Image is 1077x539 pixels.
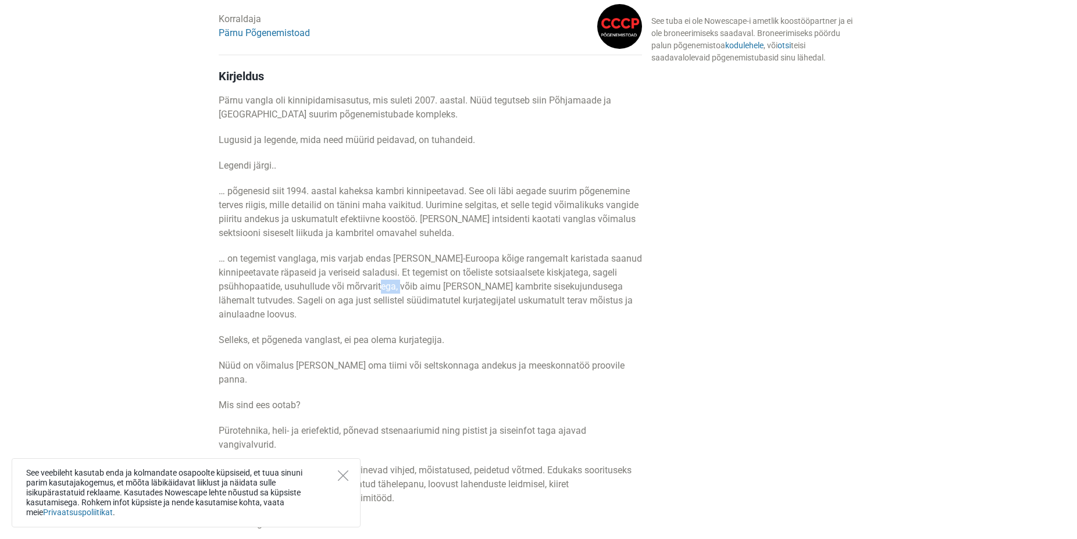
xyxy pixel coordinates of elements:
p: Tule mängima! [219,517,642,531]
a: otsi [778,41,791,50]
p: … on tegemist vanglaga, mis varjab endas [PERSON_NAME]-Euroopa kõige rangemalt karistada saanud k... [219,252,642,322]
p: Legendi järgi.. [219,159,642,173]
p: Põgenemise teevad võimalikuks erinevad vihjed, mõistatused, peidetud võtmed. Edukaks soorituseks ... [219,463,642,505]
p: Pürotehnika, heli- ja eriefektid, põnevad stsenaariumid ning pistist ja siseinfot taga ajavad van... [219,424,642,452]
p: Pärnu vangla oli kinnipidamisasutus, mis suleti 2007. aastal. Nüüd tegutseb siin Põhjamaade ja [G... [219,94,642,122]
h4: Kirjeldus [219,69,642,83]
p: Lugusid ja legende, mida need müürid peidavad, on tuhandeid. [219,133,642,147]
p: Selleks, et põgeneda vanglast, ei pea olema kurjategija. [219,333,642,347]
p: … põgenesid siit 1994. aastal kaheksa kambri kinnipeetavad. See oli läbi aegade suurim põgenemine... [219,184,642,240]
img: fe131d7f5a6b38b2l.png [597,4,642,49]
button: Close [338,470,348,481]
a: Privaatsuspoliitikat [43,508,113,517]
div: Korraldaja [219,12,310,40]
p: Mis sind ees ootab? [219,398,642,412]
a: kodulehele [725,41,764,50]
a: Pärnu Põgenemistoad [219,27,310,38]
p: Nüüd on võimalus [PERSON_NAME] oma tiimi või seltskonnaga andekus ja meeskonnatöö proovile panna. [219,359,642,387]
div: See tuba ei ole Nowescape-i ametlik koostööpartner ja ei ole broneerimiseks saadaval. Broneerimis... [651,15,858,64]
div: See veebileht kasutab enda ja kolmandate osapoolte küpsiseid, et tuua sinuni parim kasutajakogemu... [12,458,361,527]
